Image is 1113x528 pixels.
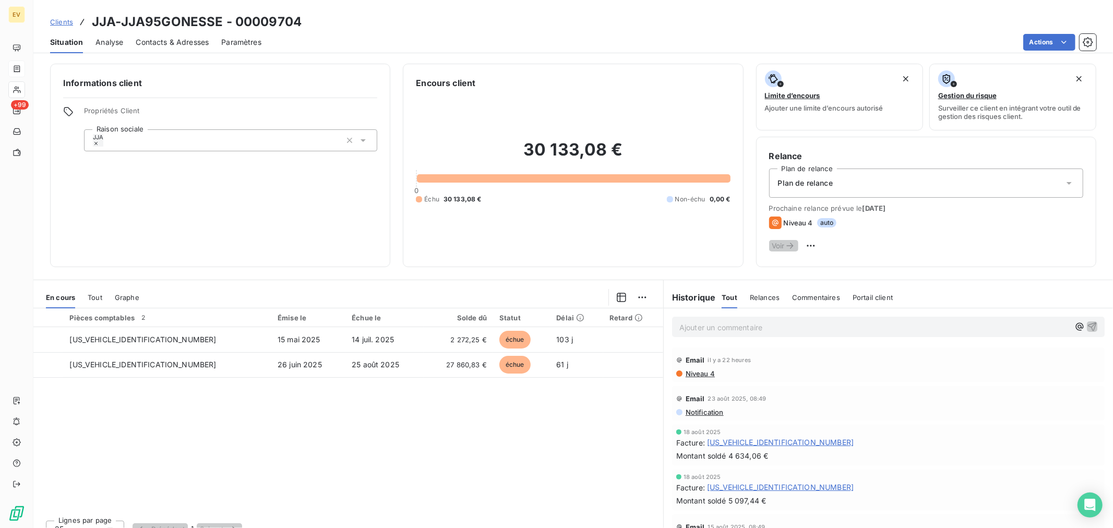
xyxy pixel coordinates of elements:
img: Logo LeanPay [8,505,25,522]
span: Échu [424,195,439,204]
span: il y a 22 heures [708,357,751,363]
span: Clients [50,18,73,26]
span: Situation [50,37,83,47]
span: 4 634,06 € [728,451,769,461]
div: Retard [609,314,657,322]
span: 61 j [556,360,568,369]
input: Ajouter une valeur [103,136,112,145]
span: Limite d’encours [765,91,820,100]
span: Facture : [676,437,705,448]
div: Solde dû [430,314,487,322]
h2: 30 133,08 € [416,139,730,171]
button: Limite d’encoursAjouter une limite d’encours autorisé [756,64,923,130]
span: Tout [88,293,102,302]
span: 26 juin 2025 [278,360,322,369]
span: 18 août 2025 [684,429,721,435]
span: 15 mai 2025 [278,335,320,344]
h6: Historique [664,291,716,304]
span: auto [817,218,837,227]
div: Émise le [278,314,339,322]
span: [US_VEHICLE_IDENTIFICATION_NUMBER] [69,335,216,344]
span: Commentaires [792,293,840,302]
span: Ajouter une limite d’encours autorisé [765,104,883,112]
h3: JJA-JJA95GONESSE - 00009704 [92,13,302,31]
span: 18 août 2025 [684,474,721,480]
span: échue [499,356,531,374]
span: [US_VEHICLE_IDENTIFICATION_NUMBER] [69,360,216,369]
button: Voir [769,240,798,251]
h6: Relance [769,150,1083,162]
button: Gestion du risqueSurveiller ce client en intégrant votre outil de gestion des risques client. [929,64,1096,130]
span: Montant soldé [676,495,726,506]
span: Relances [750,293,780,302]
span: JJA [93,134,103,140]
span: 0 [414,186,418,195]
span: Contacts & Adresses [136,37,209,47]
div: EV [8,6,25,23]
span: 103 j [556,335,573,344]
span: Gestion du risque [938,91,997,100]
span: Tout [722,293,737,302]
span: 25 août 2025 [352,360,399,369]
span: Propriétés Client [84,106,377,121]
h6: Encours client [416,77,475,89]
span: Notification [685,408,724,416]
span: échue [499,331,531,349]
span: Plan de relance [778,178,833,188]
div: Échue le [352,314,417,322]
div: Pièces comptables [69,313,265,322]
span: Non-échu [675,195,705,204]
span: [US_VEHICLE_IDENTIFICATION_NUMBER] [707,482,854,493]
span: Surveiller ce client en intégrant votre outil de gestion des risques client. [938,104,1087,121]
span: Niveau 4 [685,369,715,378]
div: Statut [499,314,544,322]
a: +99 [8,102,25,119]
span: 5 097,44 € [728,496,767,506]
span: Email [686,394,705,403]
span: Facture : [676,482,705,493]
span: Portail client [853,293,893,302]
span: 30 133,08 € [444,195,482,204]
span: 0,00 € [710,195,731,204]
div: Open Intercom Messenger [1078,493,1103,518]
span: [DATE] [863,204,886,212]
button: Actions [1023,34,1075,51]
span: Analyse [95,37,123,47]
span: 2 [139,313,148,322]
span: En cours [46,293,75,302]
span: Prochaine relance prévue le [769,204,1083,212]
span: Email [686,356,705,364]
span: Montant soldé [676,450,726,461]
a: Clients [50,17,73,27]
span: Paramètres [221,37,261,47]
span: Niveau 4 [784,219,813,227]
h6: Informations client [63,77,377,89]
span: 27 860,83 € [430,359,487,370]
div: Délai [556,314,597,322]
span: 14 juil. 2025 [352,335,394,344]
span: 23 août 2025, 08:49 [708,395,767,402]
span: Voir [772,242,785,250]
span: +99 [11,100,29,110]
span: [US_VEHICLE_IDENTIFICATION_NUMBER] [707,437,854,448]
span: Graphe [115,293,139,302]
span: 2 272,25 € [430,334,487,345]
